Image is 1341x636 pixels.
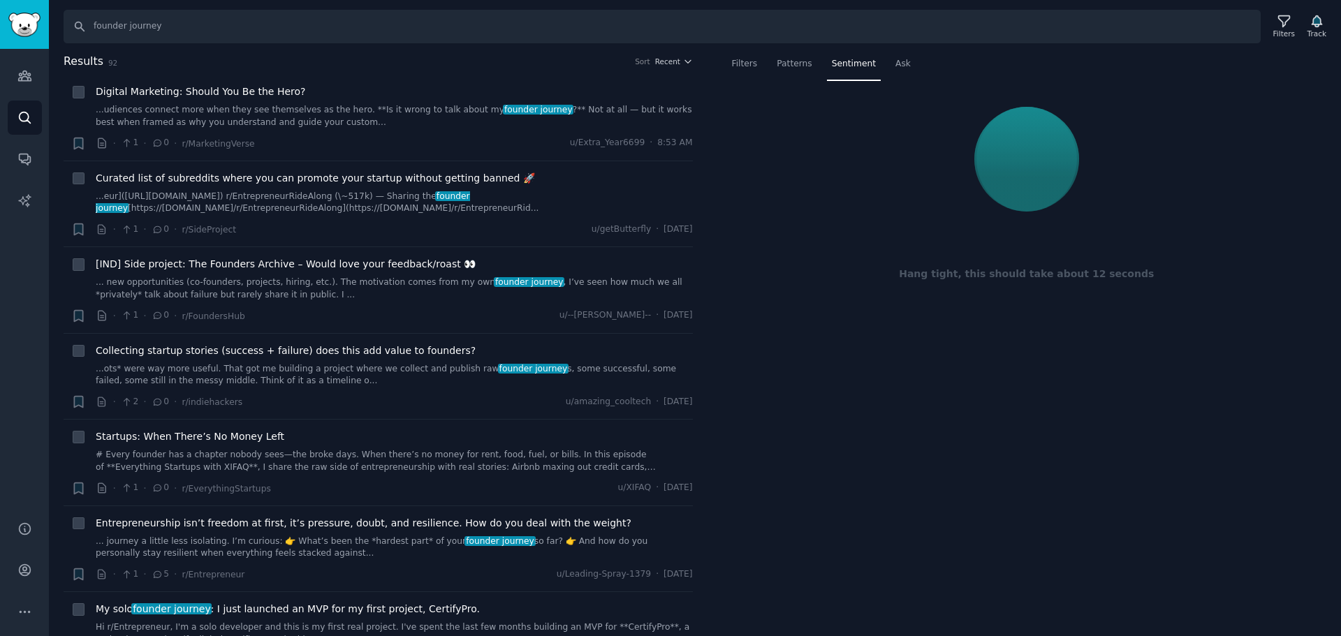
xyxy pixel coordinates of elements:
span: founder journey [131,603,212,614]
span: · [656,396,659,408]
span: r/Entrepreneur [182,570,244,579]
span: r/SideProject [182,225,236,235]
span: · [113,136,116,151]
span: [DATE] [664,223,692,236]
span: u/Leading-Spray-1379 [557,568,651,581]
span: u/amazing_cooltech [566,396,651,408]
span: Results [64,53,103,71]
span: 8:53 AM [657,137,692,149]
span: 1 [121,309,138,322]
a: Entrepreneurship isn’t freedom at first, it’s pressure, doubt, and resilience. How do you deal wi... [96,516,631,531]
a: Collecting startup stories (success + failure) does this add value to founders? [96,343,476,358]
span: Recent [655,57,680,66]
span: Ask [895,58,911,71]
div: Filters [1273,29,1295,38]
button: Track [1303,12,1331,41]
a: # Every founder has a chapter nobody sees—the broke days. When there’s no money for rent, food, f... [96,449,693,473]
span: u/Extra_Year6699 [570,137,645,149]
span: · [174,567,177,582]
span: founder journey [498,364,569,374]
span: · [143,567,146,582]
span: Sentiment [832,58,876,71]
img: GummySearch logo [8,13,41,37]
span: · [174,136,177,151]
span: founder journey [494,277,564,287]
span: 92 [108,59,117,67]
span: [DATE] [664,568,692,581]
span: 1 [121,482,138,494]
span: · [113,567,116,582]
span: My solo : I just launched an MVP for my first project, CertifyPro. [96,602,480,616]
span: · [656,309,659,322]
span: · [656,223,659,236]
span: · [143,481,146,496]
span: r/indiehackers [182,397,242,407]
span: 0 [152,223,169,236]
span: Filters [732,58,758,71]
div: Track [1307,29,1326,38]
span: founder journey [96,191,470,214]
span: founder journey [503,105,573,114]
span: · [143,309,146,323]
a: ... new opportunities (co-founders, projects, hiring, etc.). The motivation comes from my ownfoun... [96,276,693,301]
a: ...eur]([URL][DOMAIN_NAME]) r/EntrepreneurRideAlong (\~517k) — Sharing thefounder journey[https:/... [96,191,693,215]
a: My solofounder journey: I just launched an MVP for my first project, CertifyPro. [96,602,480,616]
span: u/--[PERSON_NAME]-- [559,309,651,322]
input: Search Keyword [64,10,1261,43]
span: · [656,482,659,494]
span: · [656,568,659,581]
span: 1 [121,223,138,236]
a: Digital Marketing: Should You Be the Hero? [96,84,305,99]
span: · [174,481,177,496]
span: [DATE] [664,309,692,322]
span: [DATE] [664,482,692,494]
span: · [113,222,116,237]
span: r/MarketingVerse [182,139,254,149]
a: ... journey a little less isolating. I’m curious: 👉 What’s been the *hardest part* of yourfounder... [96,535,693,560]
span: 2 [121,396,138,408]
span: 1 [121,137,138,149]
span: · [143,394,146,409]
span: founder journey [464,536,535,546]
span: · [143,136,146,151]
span: 5 [152,568,169,581]
a: Curated list of subreddits where you can promote your startup without getting banned 🚀 [96,171,535,186]
span: · [113,309,116,323]
span: 1 [121,568,138,581]
span: 0 [152,309,169,322]
span: 0 [152,137,169,149]
span: · [113,481,116,496]
a: ...udiences connect more when they see themselves as the hero. **Is it wrong to talk about myfoun... [96,104,693,128]
a: Startups: When There’s No Money Left [96,429,284,444]
span: [DATE] [664,396,692,408]
span: · [113,394,116,409]
span: · [174,394,177,409]
span: · [174,309,177,323]
span: · [650,137,652,149]
span: u/getButterfly [592,223,651,236]
span: · [174,222,177,237]
span: 0 [152,396,169,408]
a: [IND] Side project: The Founders Archive – Would love your feedback/roast 👀 [96,257,476,272]
span: r/EverythingStartups [182,484,270,494]
span: r/FoundersHub [182,311,244,321]
span: · [143,222,146,237]
span: u/XIFAQ [618,482,652,494]
span: Patterns [777,58,812,71]
a: ...ots* were way more useful. That got me building a project where we collect and publish rawfoun... [96,363,693,387]
button: Recent [655,57,693,66]
div: Sort [635,57,650,66]
div: Hang tight, this should take about 12 seconds [737,267,1317,281]
span: 0 [152,482,169,494]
